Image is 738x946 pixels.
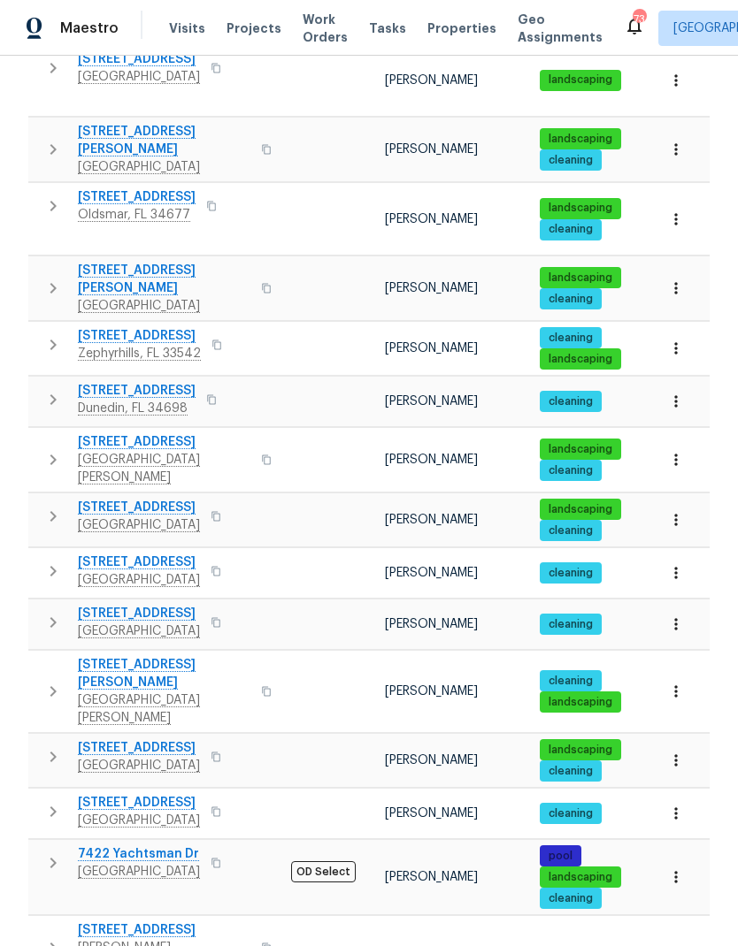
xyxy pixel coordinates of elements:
span: [PERSON_NAME] [385,871,478,883]
span: Work Orders [303,11,348,46]
span: [PERSON_NAME] [385,807,478,820]
span: [PERSON_NAME] [385,618,478,630]
span: cleaning [542,617,600,632]
span: Tasks [369,22,406,34]
span: landscaping [542,502,619,517]
span: cleaning [542,523,600,538]
span: OD Select [291,861,356,882]
span: landscaping [542,72,619,88]
span: landscaping [542,695,619,710]
span: landscaping [542,352,619,367]
span: [PERSON_NAME] [385,213,478,225]
span: [PERSON_NAME] [385,395,478,408]
span: Geo Assignments [518,11,603,46]
div: 73 [633,11,645,28]
span: landscaping [542,271,619,286]
span: [PERSON_NAME] [385,454,478,466]
span: [PERSON_NAME] [385,754,478,767]
span: landscaping [542,201,619,216]
span: [PERSON_NAME] [385,342,478,355]
span: Properties [427,19,496,37]
span: Projects [227,19,281,37]
span: [PERSON_NAME] [385,74,478,87]
span: pool [542,849,580,864]
span: cleaning [542,806,600,821]
span: landscaping [542,743,619,758]
span: cleaning [542,222,600,237]
span: Visits [169,19,205,37]
span: cleaning [542,463,600,478]
span: cleaning [542,331,600,346]
span: [PERSON_NAME] [385,143,478,156]
span: [PERSON_NAME] [385,514,478,526]
span: landscaping [542,870,619,885]
span: cleaning [542,394,600,409]
span: cleaning [542,674,600,689]
span: landscaping [542,442,619,457]
span: cleaning [542,566,600,581]
span: Maestro [60,19,119,37]
span: [PERSON_NAME] [385,567,478,579]
span: cleaning [542,292,600,307]
span: [PERSON_NAME] [385,282,478,294]
span: [PERSON_NAME] [385,685,478,698]
span: cleaning [542,891,600,906]
span: cleaning [542,764,600,779]
span: cleaning [542,153,600,168]
span: landscaping [542,132,619,147]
